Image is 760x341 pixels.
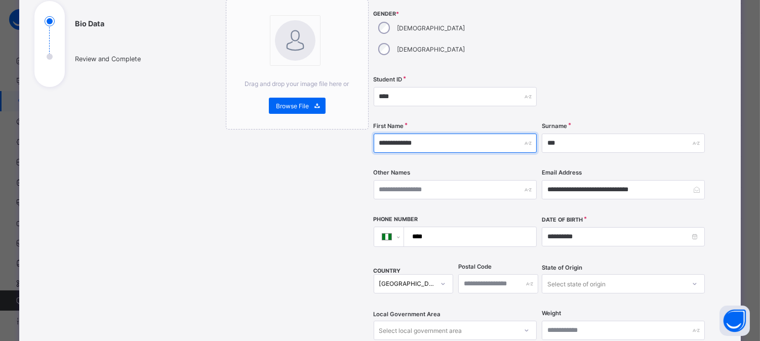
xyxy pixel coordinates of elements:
[374,122,404,130] label: First Name
[542,310,561,317] label: Weight
[374,76,403,83] label: Student ID
[276,102,309,110] span: Browse File
[547,274,606,293] div: Select state of origin
[719,306,750,336] button: Open asap
[458,263,492,270] label: Postal Code
[374,11,537,17] span: Gender
[542,122,567,130] label: Surname
[374,216,418,223] label: Phone Number
[542,217,583,223] label: Date of Birth
[397,24,465,32] label: [DEMOGRAPHIC_DATA]
[542,264,582,271] span: State of Origin
[374,169,411,176] label: Other Names
[379,280,435,288] div: [GEOGRAPHIC_DATA]
[275,20,315,61] img: bannerImage
[374,268,401,274] span: COUNTRY
[397,46,465,53] label: [DEMOGRAPHIC_DATA]
[542,169,582,176] label: Email Address
[379,321,462,340] div: Select local government area
[374,311,441,318] span: Local Government Area
[245,80,349,88] span: Drag and drop your image file here or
